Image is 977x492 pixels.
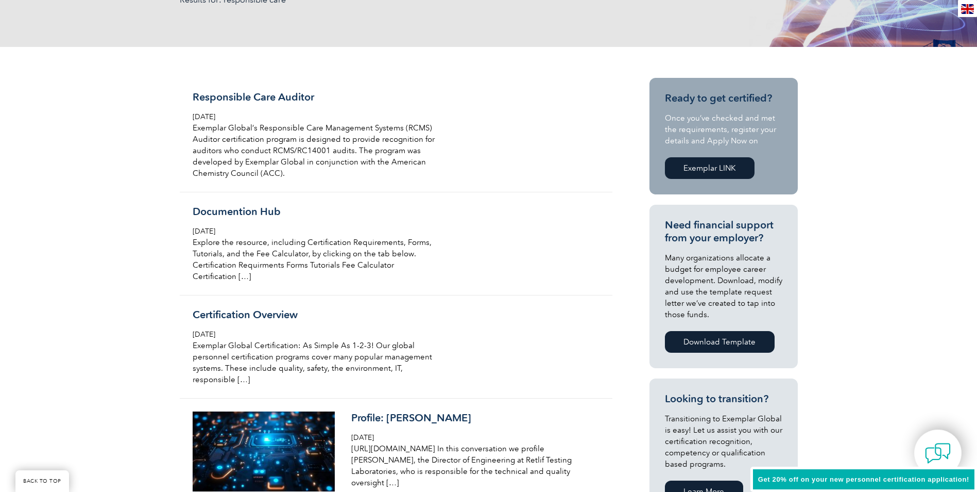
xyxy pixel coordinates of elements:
[665,331,775,353] a: Download Template
[351,443,595,488] p: [URL][DOMAIN_NAME] In this conversation we profile [PERSON_NAME], the Director of Engineering at ...
[193,237,437,282] p: Explore the resource, including Certification Requirements, Forms, Tutorials, and the Fee Calcula...
[180,78,612,192] a: Responsible Care Auditor [DATE] Exemplar Global’s Responsible Care Management Systems (RCMS) Audi...
[665,219,782,244] h3: Need financial support from your employer?
[665,252,782,320] p: Many organizations allocate a budget for employee career development. Download, modify and use th...
[665,413,782,470] p: Transitioning to Exemplar Global is easy! Let us assist you with our certification recognition, c...
[193,412,335,491] img: ai-generated-8952416_1280-300x168.jpg
[15,470,69,492] a: BACK TO TOP
[961,4,974,14] img: en
[193,205,437,218] h3: Documention Hub
[180,296,612,399] a: Certification Overview [DATE] Exemplar Global Certification: As Simple As 1-2-3! Our global perso...
[180,192,612,296] a: Documention Hub [DATE] Explore the resource, including Certification Requirements, Forms, Tutoria...
[665,112,782,146] p: Once you’ve checked and met the requirements, register your details and Apply Now on
[665,157,755,179] a: Exemplar LINK
[665,92,782,105] h3: Ready to get certified?
[351,412,595,424] h3: Profile: [PERSON_NAME]
[351,433,374,442] span: [DATE]
[193,112,215,121] span: [DATE]
[758,475,969,483] span: Get 20% off on your new personnel certification application!
[193,308,437,321] h3: Certification Overview
[193,330,215,339] span: [DATE]
[925,440,951,466] img: contact-chat.png
[193,91,437,104] h3: Responsible Care Auditor
[193,340,437,385] p: Exemplar Global Certification: As Simple As 1-2-3! Our global personnel certification programs co...
[193,122,437,179] p: Exemplar Global’s Responsible Care Management Systems (RCMS) Auditor certification program is des...
[665,392,782,405] h3: Looking to transition?
[193,227,215,236] span: [DATE]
